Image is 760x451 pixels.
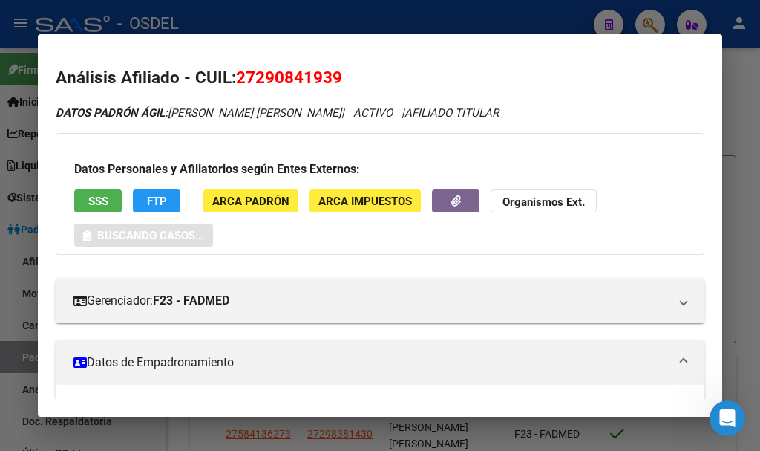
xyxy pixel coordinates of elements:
[56,106,499,120] i: | ACTIVO |
[153,292,229,310] strong: F23 - FADMED
[404,106,499,120] span: AFILIADO TITULAR
[236,68,342,87] span: 27290841939
[56,65,704,91] h2: Análisis Afiliado - CUIL:
[56,340,704,385] mat-expansion-panel-header: Datos de Empadronamiento
[56,279,704,323] mat-expansion-panel-header: Gerenciador:F23 - FADMED
[710,400,745,436] iframe: Intercom live chat
[502,195,585,209] strong: Organismos Ext.
[491,189,597,212] button: Organismos Ext.
[133,189,180,212] button: FTP
[74,224,213,247] button: Buscando casos...
[88,195,108,208] span: SSS
[73,354,669,371] mat-panel-title: Datos de Empadronamiento
[212,195,289,208] span: ARCA Padrón
[97,229,204,242] span: Buscando casos...
[56,106,168,120] strong: DATOS PADRÓN ÁGIL:
[203,189,298,212] button: ARCA Padrón
[56,106,341,120] span: [PERSON_NAME] [PERSON_NAME]
[309,189,421,212] button: ARCA Impuestos
[74,160,686,178] h3: Datos Personales y Afiliatorios según Entes Externos:
[318,195,412,208] span: ARCA Impuestos
[147,195,167,208] span: FTP
[74,189,122,212] button: SSS
[73,292,669,310] mat-panel-title: Gerenciador:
